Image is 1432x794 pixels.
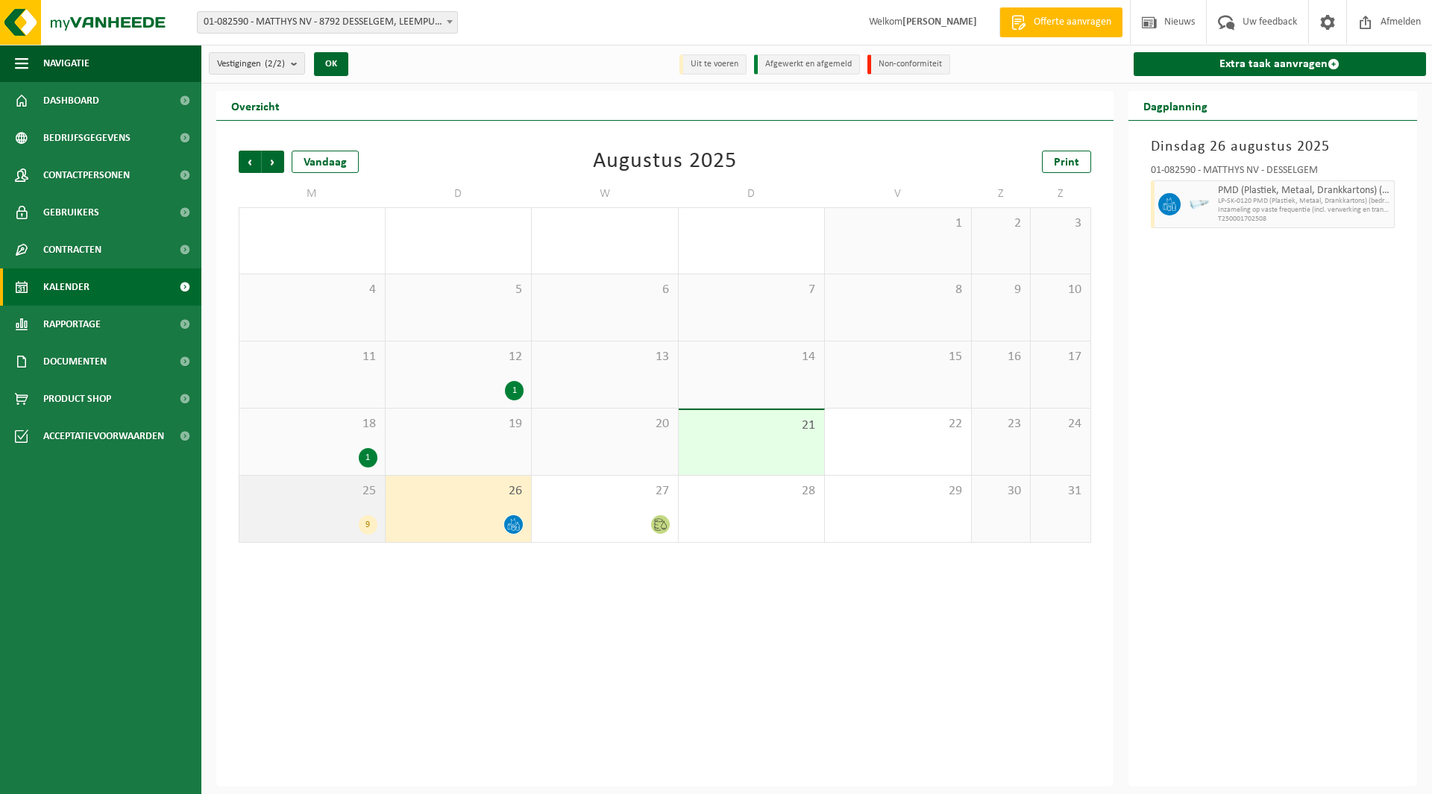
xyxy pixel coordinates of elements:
span: 24 [1038,416,1082,432]
button: OK [314,52,348,76]
span: 30 [979,483,1023,500]
div: 01-082590 - MATTHYS NV - DESSELGEM [1151,166,1395,180]
span: 6 [539,282,671,298]
span: PMD (Plastiek, Metaal, Drankkartons) (bedrijven) [1218,185,1391,197]
span: 26 [393,483,524,500]
span: 10 [1038,282,1082,298]
span: 25 [247,483,377,500]
span: Volgende [262,151,284,173]
span: 16 [979,349,1023,365]
span: 23 [979,416,1023,432]
span: Kalender [43,268,89,306]
div: 1 [359,448,377,467]
span: Rapportage [43,306,101,343]
li: Non-conformiteit [867,54,950,75]
span: Product Shop [43,380,111,418]
span: 22 [832,416,964,432]
span: 8 [832,282,964,298]
span: Vestigingen [217,53,285,75]
img: LP-SK-00120-HPE-11 [1188,193,1210,215]
span: T250001702508 [1218,215,1391,224]
span: 13 [539,349,671,365]
div: 9 [359,515,377,535]
h3: Dinsdag 26 augustus 2025 [1151,136,1395,158]
td: M [239,180,386,207]
li: Afgewerkt en afgemeld [754,54,860,75]
span: Vorige [239,151,261,173]
span: 9 [979,282,1023,298]
div: Vandaag [292,151,359,173]
span: Bedrijfsgegevens [43,119,131,157]
td: D [679,180,826,207]
button: Vestigingen(2/2) [209,52,305,75]
span: 3 [1038,215,1082,232]
span: 15 [832,349,964,365]
strong: [PERSON_NAME] [902,16,977,28]
span: 20 [539,416,671,432]
a: Offerte aanvragen [999,7,1122,37]
div: Augustus 2025 [593,151,737,173]
span: 5 [393,282,524,298]
span: 21 [686,418,817,434]
span: Documenten [43,343,107,380]
span: 31 [1038,483,1082,500]
span: 18 [247,416,377,432]
span: 4 [247,282,377,298]
span: 1 [832,215,964,232]
span: Print [1054,157,1079,168]
td: V [825,180,972,207]
span: Contactpersonen [43,157,130,194]
span: 01-082590 - MATTHYS NV - 8792 DESSELGEM, LEEMPUTSTRAAT 75 [198,12,457,33]
span: 29 [832,483,964,500]
a: Extra taak aanvragen [1134,52,1427,76]
span: 28 [686,483,817,500]
span: LP-SK-0120 PMD (Plastiek, Metaal, Drankkartons) (bedrijven) [1218,197,1391,206]
span: Offerte aanvragen [1030,15,1115,30]
a: Print [1042,151,1091,173]
h2: Dagplanning [1128,91,1222,120]
span: 27 [539,483,671,500]
div: 1 [505,381,524,400]
td: W [532,180,679,207]
span: 19 [393,416,524,432]
span: 7 [686,282,817,298]
span: Acceptatievoorwaarden [43,418,164,455]
span: Contracten [43,231,101,268]
td: Z [1031,180,1090,207]
span: Dashboard [43,82,99,119]
span: 11 [247,349,377,365]
h2: Overzicht [216,91,295,120]
count: (2/2) [265,59,285,69]
span: Navigatie [43,45,89,82]
span: Gebruikers [43,194,99,231]
span: 12 [393,349,524,365]
span: 17 [1038,349,1082,365]
td: D [386,180,533,207]
li: Uit te voeren [679,54,747,75]
td: Z [972,180,1031,207]
span: 2 [979,215,1023,232]
span: Inzameling op vaste frequentie (incl. verwerking en transport) [1218,206,1391,215]
span: 14 [686,349,817,365]
span: 01-082590 - MATTHYS NV - 8792 DESSELGEM, LEEMPUTSTRAAT 75 [197,11,458,34]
